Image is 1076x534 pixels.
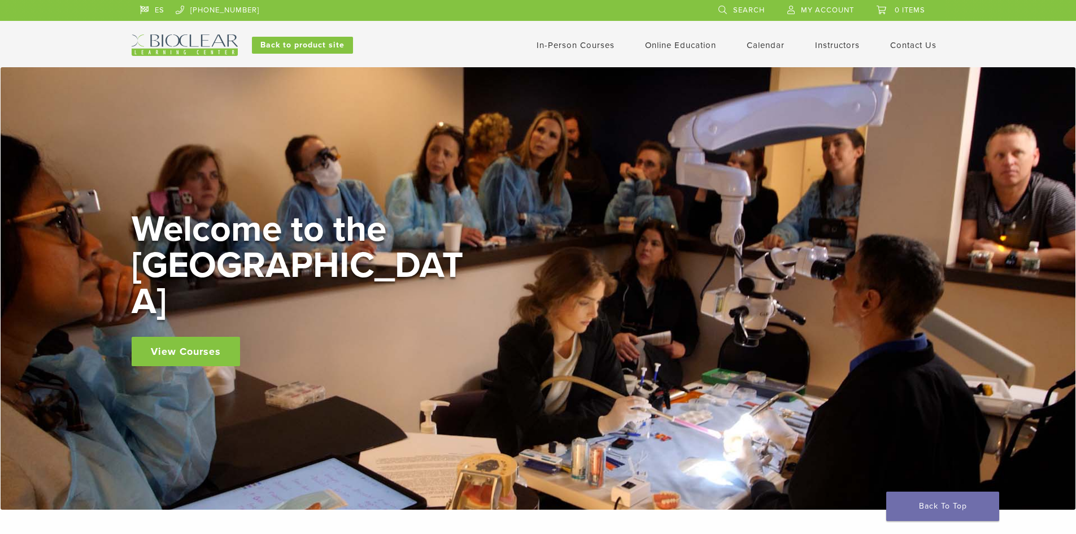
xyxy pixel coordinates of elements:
[886,492,999,521] a: Back To Top
[132,34,238,56] img: Bioclear
[895,6,925,15] span: 0 items
[132,211,471,320] h2: Welcome to the [GEOGRAPHIC_DATA]
[890,40,936,50] a: Contact Us
[815,40,860,50] a: Instructors
[733,6,765,15] span: Search
[747,40,785,50] a: Calendar
[645,40,716,50] a: Online Education
[537,40,615,50] a: In-Person Courses
[801,6,854,15] span: My Account
[132,337,240,366] a: View Courses
[252,37,353,54] a: Back to product site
